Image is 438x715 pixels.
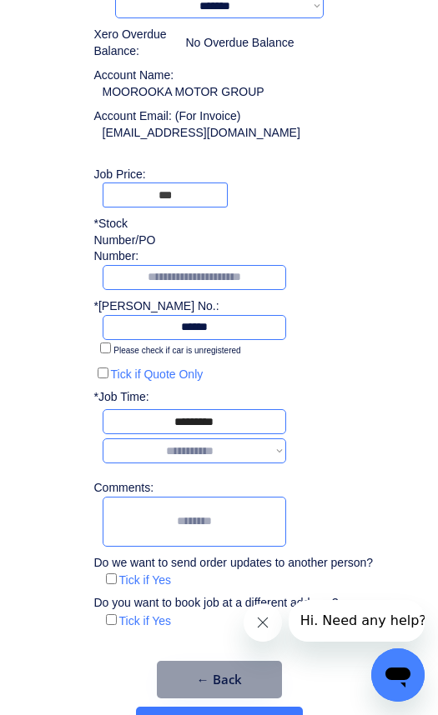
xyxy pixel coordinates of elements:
[94,480,159,497] div: Comments:
[157,661,282,698] button: ← Back
[119,614,172,627] label: Tick if Yes
[94,108,361,125] div: Account Email: (For Invoice)
[94,298,219,315] div: *[PERSON_NAME] No.:
[244,603,282,642] iframe: Close message
[371,648,425,702] iframe: Button to launch messaging window
[94,595,351,612] div: Do you want to book job at a different address?
[94,389,159,406] div: *Job Time:
[94,555,374,572] div: Do we want to send order updates to another person?
[113,346,240,355] label: Please check if car is unregistered
[119,573,172,587] label: Tick if Yes
[103,125,300,142] div: [EMAIL_ADDRESS][DOMAIN_NAME]
[94,167,361,183] div: Job Price:
[111,367,204,381] label: Tick if Quote Only
[94,67,178,84] div: Account Name:
[94,216,159,265] div: *Stock Number/PO Number:
[186,35,295,52] div: No Overdue Balance
[103,84,264,101] div: MOOROOKA MOTOR GROUP
[12,12,138,28] span: Hi. Need any help?
[94,27,178,59] div: Xero Overdue Balance:
[289,600,425,642] iframe: Message from company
